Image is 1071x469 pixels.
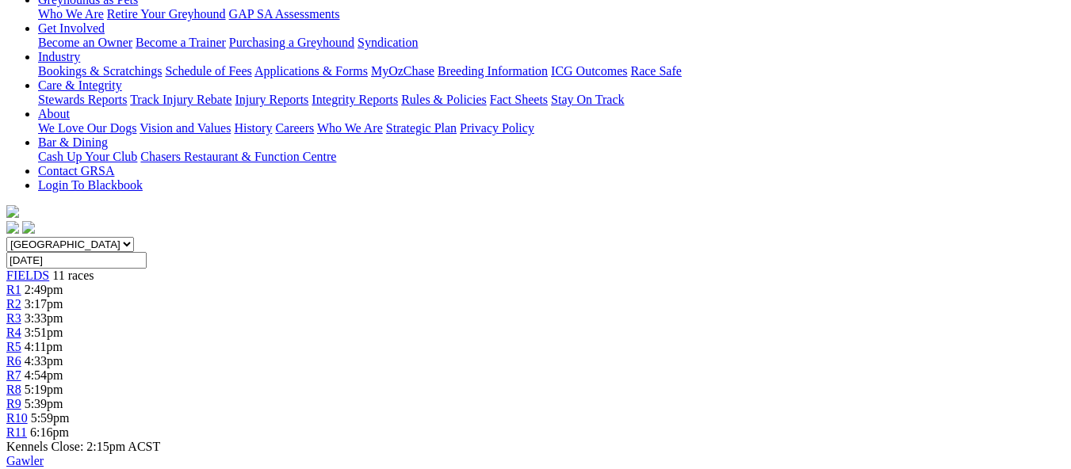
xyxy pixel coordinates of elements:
a: Stewards Reports [38,93,127,106]
a: Syndication [358,36,418,49]
a: FIELDS [6,269,49,282]
input: Select date [6,252,147,269]
div: Greyhounds as Pets [38,7,1065,21]
a: Schedule of Fees [165,64,251,78]
a: Login To Blackbook [38,178,143,192]
a: Who We Are [38,7,104,21]
a: Injury Reports [235,93,308,106]
a: Get Involved [38,21,105,35]
a: Strategic Plan [386,121,457,135]
span: 2:49pm [25,283,63,296]
a: R10 [6,411,28,425]
a: Cash Up Your Club [38,150,137,163]
a: MyOzChase [371,64,434,78]
span: 4:11pm [25,340,63,353]
a: Rules & Policies [401,93,487,106]
a: History [234,121,272,135]
span: 5:19pm [25,383,63,396]
a: Applications & Forms [254,64,368,78]
a: Race Safe [630,64,681,78]
a: Gawler [6,454,44,467]
img: logo-grsa-white.png [6,205,19,218]
a: We Love Our Dogs [38,121,136,135]
a: Stay On Track [551,93,624,106]
a: Bar & Dining [38,135,108,149]
div: Bar & Dining [38,150,1065,164]
span: 3:51pm [25,326,63,339]
div: Industry [38,64,1065,78]
span: 6:16pm [30,425,69,439]
a: Become a Trainer [136,36,226,49]
span: 5:39pm [25,397,63,410]
a: R2 [6,297,21,311]
div: Care & Integrity [38,93,1065,107]
a: Retire Your Greyhound [107,7,226,21]
span: 11 races [52,269,94,282]
a: Fact Sheets [490,93,548,106]
a: Become an Owner [38,36,132,49]
a: Careers [275,121,314,135]
a: Breeding Information [438,64,548,78]
a: R1 [6,283,21,296]
a: ICG Outcomes [551,64,627,78]
span: Kennels Close: 2:15pm ACST [6,440,160,453]
a: R9 [6,397,21,410]
div: Get Involved [38,36,1065,50]
a: Who We Are [317,121,383,135]
a: Chasers Restaurant & Function Centre [140,150,336,163]
a: Privacy Policy [460,121,534,135]
span: 3:33pm [25,311,63,325]
a: R5 [6,340,21,353]
a: Integrity Reports [312,93,398,106]
a: R8 [6,383,21,396]
div: About [38,121,1065,135]
a: R6 [6,354,21,368]
a: Contact GRSA [38,164,114,177]
a: Industry [38,50,80,63]
a: Purchasing a Greyhound [229,36,354,49]
span: 5:59pm [31,411,70,425]
a: R4 [6,326,21,339]
img: twitter.svg [22,221,35,234]
span: 3:17pm [25,297,63,311]
a: R11 [6,425,27,439]
img: facebook.svg [6,221,19,234]
a: About [38,107,70,120]
a: R7 [6,368,21,382]
a: Vision and Values [140,121,231,135]
a: Care & Integrity [38,78,122,92]
a: GAP SA Assessments [229,7,340,21]
a: R3 [6,311,21,325]
a: Track Injury Rebate [130,93,231,106]
span: 4:54pm [25,368,63,382]
span: 4:33pm [25,354,63,368]
a: Bookings & Scratchings [38,64,162,78]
